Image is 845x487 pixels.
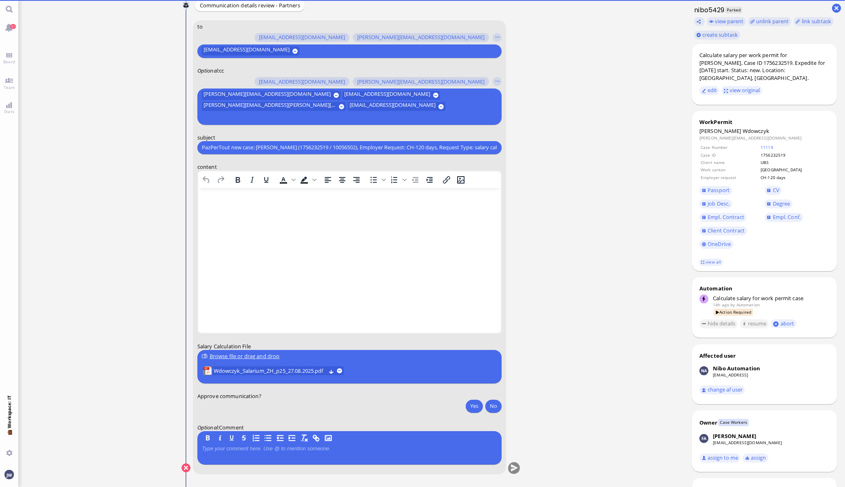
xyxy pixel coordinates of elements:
a: 11119 [761,144,773,150]
td: Case Number [700,144,759,151]
button: unlink parent [748,17,791,26]
a: view all [699,259,723,266]
span: content [197,163,217,170]
span: [PERSON_NAME][EMAIL_ADDRESS][DOMAIN_NAME] [204,91,331,100]
div: Affected user [699,352,736,359]
span: 14h ago [713,302,729,308]
div: Text color Black [277,174,297,185]
span: Empl. Contract [708,213,744,221]
a: CV [765,186,782,195]
button: view parent [707,17,746,26]
button: [EMAIL_ADDRESS][DOMAIN_NAME] [254,77,350,86]
span: Comment [219,424,244,431]
em: : [197,424,219,431]
span: Empl. Conf. [773,213,801,221]
span: [PERSON_NAME][EMAIL_ADDRESS][DOMAIN_NAME] [357,78,484,85]
div: Browse file or drag and drop [202,352,497,361]
td: CH-120 days [760,174,829,181]
span: Case Workers [718,419,749,426]
span: Parked [725,7,743,13]
task-group-action-menu: link subtask [794,17,834,26]
button: Italic [245,174,259,185]
button: Bold [231,174,245,185]
em: : [197,67,219,74]
span: Optional [197,424,218,431]
span: Client Contract [708,227,745,234]
button: Copy ticket nibo5429 link to clipboard [694,17,705,26]
button: Underline [259,174,273,185]
div: Calculate salary for work permit case [713,294,830,302]
a: Empl. Conf. [765,213,803,222]
button: Align center [335,174,349,185]
a: Passport [699,186,732,195]
div: WorkPermit [699,118,830,126]
span: Job Desc. [708,200,730,207]
button: Insert/edit image [454,174,468,185]
span: [EMAIL_ADDRESS][DOMAIN_NAME] [350,102,436,111]
a: OneDrive [699,240,733,249]
img: You [4,470,13,479]
iframe: Rich Text Area [198,188,501,332]
span: cc [219,67,224,74]
span: [EMAIL_ADDRESS][DOMAIN_NAME] [259,78,345,85]
a: Empl. Contract [699,213,746,222]
button: [EMAIL_ADDRESS][DOMAIN_NAME] [254,33,350,42]
div: Calculate salary per work permit for [PERSON_NAME], Case ID 1756232519. Expedite for [DATE] start... [699,51,830,82]
lob-view: Wdowczyk_Salarium_ZH_p25_27.08.2025.pdf [203,366,344,375]
button: Redo [214,174,228,185]
span: [EMAIL_ADDRESS][DOMAIN_NAME] [344,91,430,100]
dd: [PERSON_NAME][EMAIL_ADDRESS][DOMAIN_NAME] [699,135,830,141]
button: Download Wdowczyk_Salarium_ZH_p25_27.08.2025.pdf [329,368,334,373]
button: assign to me [699,454,741,463]
button: [EMAIL_ADDRESS][DOMAIN_NAME] [202,46,299,55]
span: [EMAIL_ADDRESS][DOMAIN_NAME] [204,46,290,55]
img: Nibo Automation [699,366,708,375]
button: S [239,434,248,443]
span: Optional [197,67,218,74]
div: Bullet list [367,174,387,185]
button: [PERSON_NAME][EMAIL_ADDRESS][PERSON_NAME][DOMAIN_NAME] [202,102,346,111]
button: Insert/edit link [440,174,453,185]
button: Undo [199,174,213,185]
h1: nibo5429 [692,5,725,15]
button: Align right [350,174,363,185]
button: Yes [466,399,483,412]
div: Numbered list [387,174,408,185]
span: CV [773,186,779,194]
button: [PERSON_NAME][EMAIL_ADDRESS][DOMAIN_NAME] [353,33,489,42]
a: [EMAIL_ADDRESS] [713,372,748,378]
button: Decrease indent [408,174,422,185]
div: Automation [699,285,830,292]
button: [EMAIL_ADDRESS][DOMAIN_NAME] [348,102,446,111]
span: by [730,302,735,308]
span: 💼 Workspace: IT [6,428,12,447]
button: No [485,399,502,412]
td: Employer request [700,174,759,181]
span: Team [2,84,17,90]
button: [PERSON_NAME][EMAIL_ADDRESS][DOMAIN_NAME] [353,77,489,86]
td: Work canton [700,166,759,173]
span: Approve communication? [197,392,261,399]
span: Action Required [714,309,753,316]
span: Degree [773,200,790,207]
td: Client name [700,159,759,166]
span: to [197,22,203,30]
td: UBS [760,159,829,166]
span: automation@bluelakelegal.com [737,302,760,308]
button: change af user [699,385,745,394]
button: [EMAIL_ADDRESS][DOMAIN_NAME] [343,91,440,100]
span: Passport [708,186,730,194]
button: view original [721,86,762,95]
span: [EMAIL_ADDRESS][DOMAIN_NAME] [259,34,345,41]
span: Stats [2,108,16,114]
span: Wdowczyk [743,127,769,135]
span: subject [197,133,215,141]
td: Case ID [700,152,759,158]
div: Owner [699,419,718,426]
div: [PERSON_NAME] [713,432,756,440]
button: remove [337,368,342,373]
span: Salary Calculation File [197,343,251,350]
button: [PERSON_NAME][EMAIL_ADDRESS][DOMAIN_NAME] [202,91,341,100]
button: abort [771,319,796,328]
button: Increase indent [422,174,436,185]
